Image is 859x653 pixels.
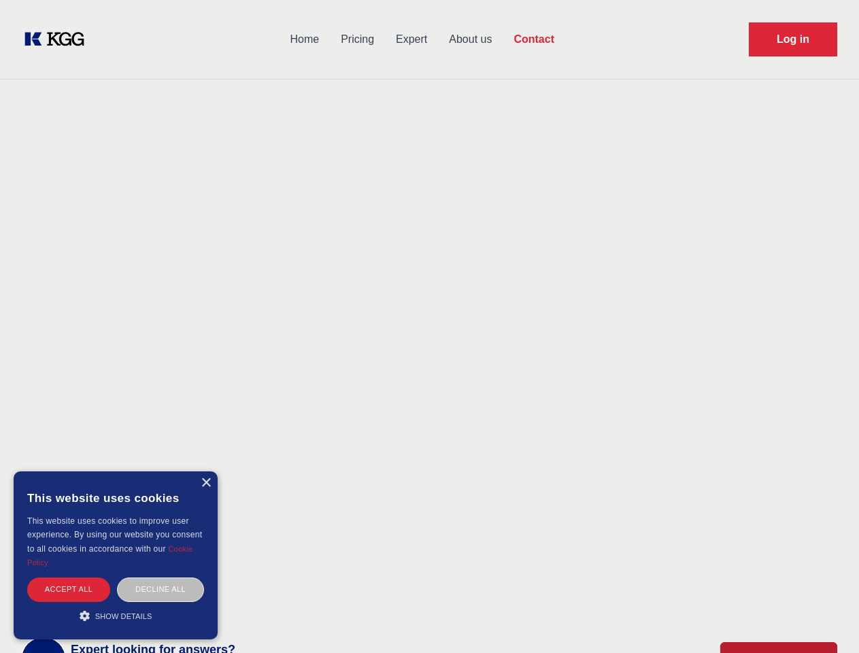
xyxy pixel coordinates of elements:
[95,612,152,620] span: Show details
[385,22,438,57] a: Expert
[791,588,859,653] iframe: Chat Widget
[438,22,503,57] a: About us
[27,609,204,622] div: Show details
[201,478,211,488] div: Close
[117,577,204,601] div: Decline all
[279,22,330,57] a: Home
[27,516,202,554] span: This website uses cookies to improve user experience. By using our website you consent to all coo...
[22,29,95,50] a: KOL Knowledge Platform: Talk to Key External Experts (KEE)
[27,482,204,514] div: This website uses cookies
[503,22,565,57] a: Contact
[27,545,193,567] a: Cookie Policy
[749,22,837,56] a: Request Demo
[330,22,385,57] a: Pricing
[27,577,110,601] div: Accept all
